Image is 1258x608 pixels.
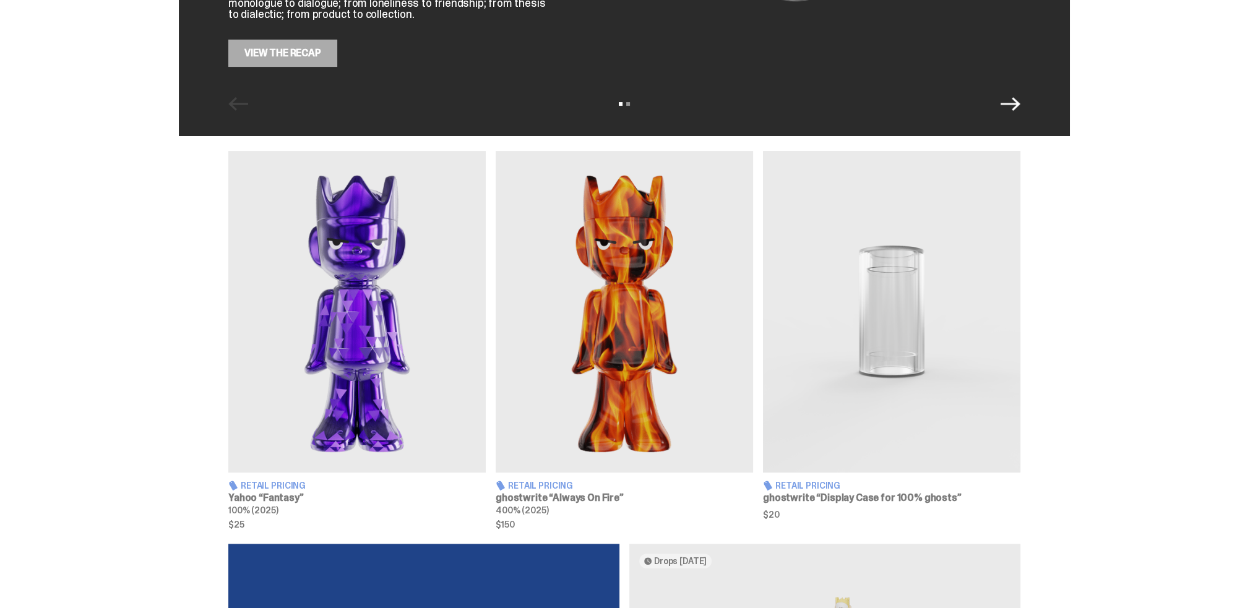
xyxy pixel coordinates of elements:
a: Fantasy Retail Pricing [228,151,486,529]
a: Always On Fire Retail Pricing [496,151,753,529]
img: Display Case for 100% ghosts [763,151,1020,473]
span: $25 [228,520,486,529]
img: Always On Fire [496,151,753,473]
span: Retail Pricing [775,481,840,490]
h3: ghostwrite “Always On Fire” [496,493,753,503]
h3: ghostwrite “Display Case for 100% ghosts” [763,493,1020,503]
a: Display Case for 100% ghosts Retail Pricing [763,151,1020,529]
span: $150 [496,520,753,529]
button: Next [1001,94,1020,114]
button: View slide 1 [619,102,623,106]
a: View the Recap [228,40,337,67]
span: Retail Pricing [508,481,573,490]
span: Drops [DATE] [654,556,707,566]
img: Fantasy [228,151,486,473]
h3: Yahoo “Fantasy” [228,493,486,503]
span: 400% (2025) [496,505,548,516]
button: View slide 2 [626,102,630,106]
span: 100% (2025) [228,505,278,516]
span: $20 [763,510,1020,519]
span: Retail Pricing [241,481,306,490]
